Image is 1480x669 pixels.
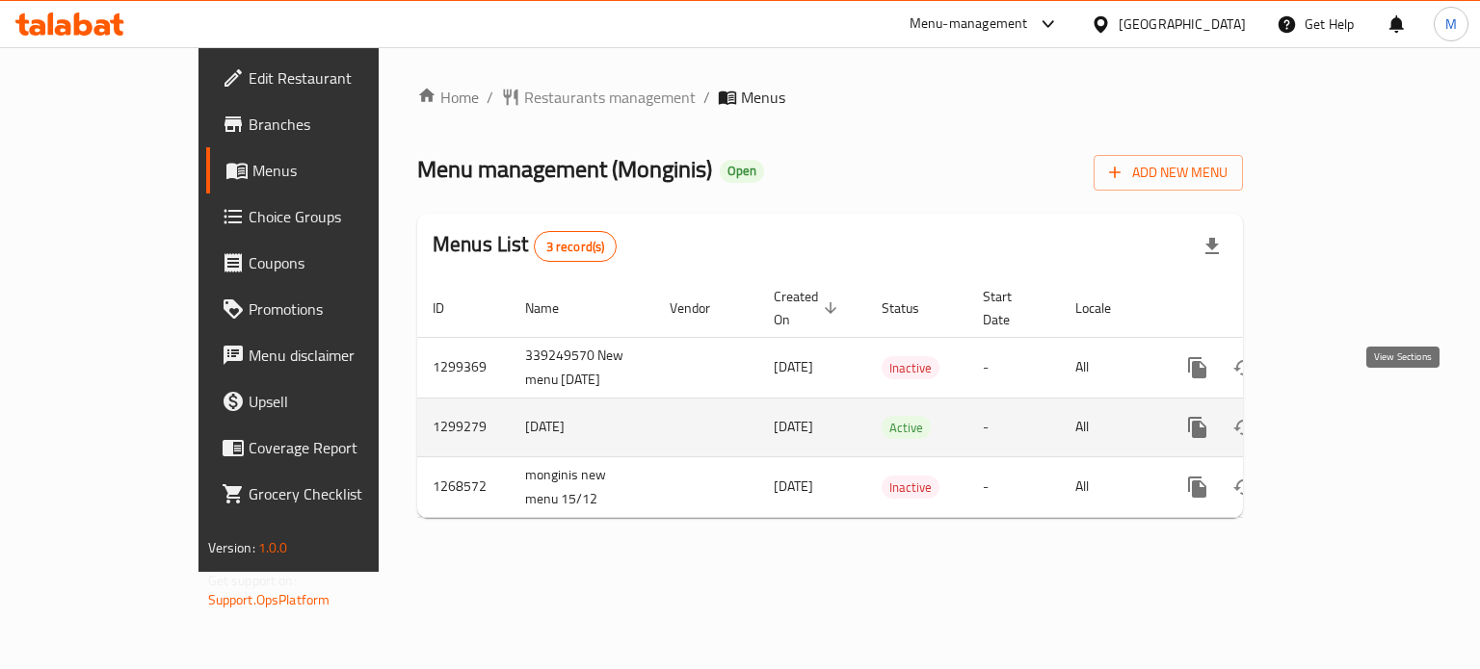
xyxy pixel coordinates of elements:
[1060,398,1159,456] td: All
[882,416,931,439] div: Active
[1060,456,1159,517] td: All
[1159,279,1375,338] th: Actions
[208,535,255,560] span: Version:
[417,86,1243,109] nav: breadcrumb
[417,147,712,191] span: Menu management ( Monginis )
[249,297,431,321] span: Promotions
[882,476,939,499] span: Inactive
[433,230,617,262] h2: Menus List
[208,568,297,593] span: Get support on:
[1060,337,1159,398] td: All
[501,86,696,109] a: Restaurants management
[433,296,469,320] span: ID
[510,456,654,517] td: monginis new menu 15/12
[487,86,493,109] li: /
[1119,13,1246,35] div: [GEOGRAPHIC_DATA]
[208,587,330,612] a: Support.OpsPlatform
[1221,345,1267,391] button: Change Status
[774,414,813,439] span: [DATE]
[535,238,617,256] span: 3 record(s)
[206,378,446,425] a: Upsell
[774,285,843,331] span: Created On
[417,456,510,517] td: 1268572
[524,86,696,109] span: Restaurants management
[249,436,431,459] span: Coverage Report
[1175,404,1221,450] button: more
[417,398,510,456] td: 1299279
[1175,464,1221,510] button: more
[882,296,944,320] span: Status
[249,482,431,505] span: Grocery Checklist
[206,471,446,517] a: Grocery Checklist
[206,193,446,240] a: Choice Groups
[1445,13,1457,35] span: M
[774,354,813,379] span: [DATE]
[249,251,431,274] span: Coupons
[1109,161,1228,185] span: Add New Menu
[249,344,431,367] span: Menu disclaimer
[882,476,939,499] div: Inactive
[417,337,510,398] td: 1299369
[720,160,764,183] div: Open
[206,55,446,101] a: Edit Restaurant
[720,163,764,179] span: Open
[206,286,446,332] a: Promotions
[249,113,431,136] span: Branches
[206,101,446,147] a: Branches
[252,159,431,182] span: Menus
[983,285,1037,331] span: Start Date
[741,86,785,109] span: Menus
[1175,345,1221,391] button: more
[670,296,735,320] span: Vendor
[525,296,584,320] span: Name
[882,417,931,439] span: Active
[417,86,479,109] a: Home
[206,332,446,378] a: Menu disclaimer
[510,337,654,398] td: 339249570 New menu [DATE]
[249,66,431,90] span: Edit Restaurant
[703,86,710,109] li: /
[967,337,1060,398] td: -
[417,279,1375,518] table: enhanced table
[882,356,939,379] div: Inactive
[206,425,446,471] a: Coverage Report
[1189,223,1235,270] div: Export file
[510,398,654,456] td: [DATE]
[1221,464,1267,510] button: Change Status
[249,390,431,413] span: Upsell
[206,147,446,193] a: Menus
[534,231,618,262] div: Total records count
[882,357,939,379] span: Inactive
[1221,404,1267,450] button: Change Status
[774,474,813,499] span: [DATE]
[258,535,288,560] span: 1.0.0
[206,240,446,286] a: Coupons
[967,398,1060,456] td: -
[967,456,1060,517] td: -
[1094,155,1243,191] button: Add New Menu
[249,205,431,228] span: Choice Groups
[1075,296,1136,320] span: Locale
[910,13,1028,36] div: Menu-management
